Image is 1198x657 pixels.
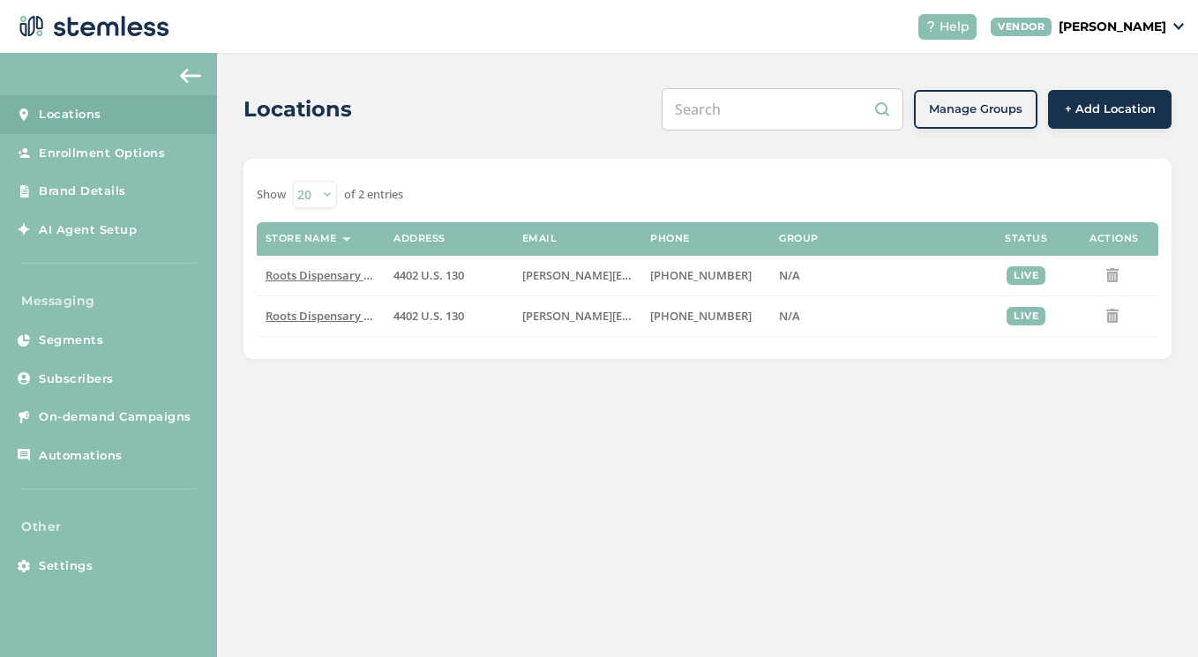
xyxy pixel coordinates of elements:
span: Enrollment Options [39,145,165,162]
span: 4402 U.S. 130 [393,267,464,283]
span: Roots Dispensary - Med [266,267,393,283]
img: icon-arrow-back-accent-c549486e.svg [180,69,201,83]
span: 4402 U.S. 130 [393,308,464,324]
img: icon_down-arrow-small-66adaf34.svg [1173,23,1184,30]
span: [PHONE_NUMBER] [650,308,752,324]
p: [PERSON_NAME] [1059,18,1166,36]
img: icon-help-white-03924b79.svg [925,21,936,32]
div: VENDOR [991,18,1052,36]
span: [PERSON_NAME][EMAIL_ADDRESS][DOMAIN_NAME] [522,308,805,324]
span: Automations [39,447,123,465]
span: Settings [39,557,93,575]
label: philip@rootsnj.com [522,309,633,324]
span: [PERSON_NAME][EMAIL_ADDRESS][DOMAIN_NAME] [522,267,805,283]
button: Manage Groups [914,90,1037,129]
label: of 2 entries [344,186,403,204]
span: + Add Location [1065,101,1156,118]
span: Help [940,18,970,36]
label: Show [257,186,286,204]
label: Roots Dispensary - Rec [266,309,377,324]
label: 4402 U.S. 130 [393,309,505,324]
label: Roots Dispensary - Med [266,268,377,283]
label: Status [1005,233,1047,244]
input: Search [662,88,903,131]
span: Subscribers [39,370,114,388]
label: Store name [266,233,337,244]
img: logo-dark-0685b13c.svg [14,9,169,44]
span: [PHONE_NUMBER] [650,267,752,283]
label: N/A [779,309,973,324]
th: Actions [1070,222,1158,256]
label: (856) 649-8416 [650,309,761,324]
label: philip@rootsnj.com [522,268,633,283]
span: Segments [39,332,103,349]
label: Phone [650,233,690,244]
label: N/A [779,268,973,283]
label: 4402 U.S. 130 [393,268,505,283]
img: icon-sort-1e1d7615.svg [342,237,351,242]
label: Address [393,233,446,244]
span: Manage Groups [929,101,1022,118]
button: + Add Location [1048,90,1172,129]
span: Locations [39,106,101,123]
label: (856) 649-8416 [650,268,761,283]
label: Email [522,233,558,244]
span: On-demand Campaigns [39,408,191,426]
span: Brand Details [39,183,126,200]
div: live [1007,307,1045,325]
iframe: Chat Widget [1110,572,1198,657]
span: Roots Dispensary - Rec [266,308,388,324]
span: AI Agent Setup [39,221,137,239]
label: Group [779,233,819,244]
h2: Locations [243,93,352,125]
div: live [1007,266,1045,285]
